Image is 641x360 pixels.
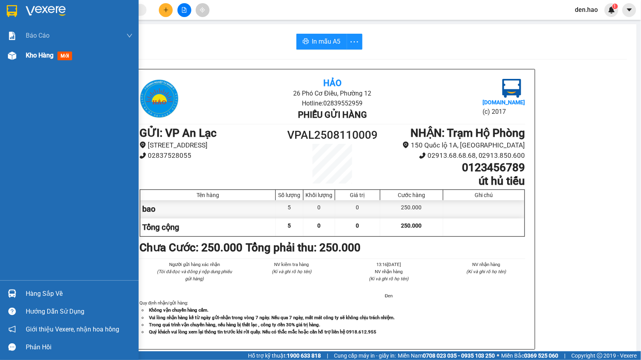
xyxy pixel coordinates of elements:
[305,192,333,198] div: Khối lượng
[26,341,133,353] div: Phản hồi
[569,5,605,15] span: den.hao
[381,161,525,174] h1: 0123456789
[337,192,378,198] div: Giá trị
[155,261,234,268] li: Người gửi hàng xác nhận
[287,352,321,359] strong: 1900 633 818
[612,4,618,9] sup: 1
[334,351,396,360] span: Cung cấp máy in - giấy in:
[380,200,443,218] div: 250.000
[26,324,119,334] span: Giới thiệu Vexere, nhận hoa hồng
[10,10,50,50] img: logo.jpg
[410,126,525,140] b: NHẬN : Trạm Hộ Phòng
[177,3,191,17] button: file-add
[204,88,461,98] li: 26 Phó Cơ Điều, Phường 12
[139,152,146,159] span: phone
[323,78,341,88] b: Hảo
[200,7,205,13] span: aim
[312,36,341,46] span: In mẫu A5
[149,307,208,313] strong: Không vận chuyển hàng cấm.
[288,222,291,229] span: 5
[423,352,495,359] strong: 0708 023 035 - 0935 103 250
[253,261,331,268] li: NV kiểm tra hàng
[10,57,87,71] b: GỬI : VP An Lạc
[126,33,133,39] span: down
[597,353,603,358] span: copyright
[157,269,232,281] i: (Tôi đã đọc và đồng ý nộp dung phiếu gửi hàng)
[381,150,525,161] li: 02913.68.68.68, 02913.850.600
[525,352,559,359] strong: 0369 525 060
[272,269,311,274] i: (Kí và ghi rõ họ tên)
[350,292,428,299] li: Đen
[149,329,376,335] strong: Quý khách vui lòng xem lại thông tin trước khi rời quầy. Nếu có thắc mắc hoặc cần hỗ trợ liên hệ ...
[369,276,409,281] i: (Kí và ghi rõ họ tên)
[347,34,362,50] button: more
[8,52,16,60] img: warehouse-icon
[350,261,428,268] li: 13:16[DATE]
[159,3,173,17] button: plus
[303,200,335,218] div: 0
[497,354,500,357] span: ⚪️
[74,19,331,29] li: 26 Phó Cơ Điều, Phường 12
[142,222,179,232] span: Tổng cộng
[139,142,146,148] span: environment
[608,6,615,13] img: icon-new-feature
[296,34,347,50] button: printerIn mẫu A5
[8,343,16,351] span: message
[381,174,525,188] h1: út hủ tiếu
[248,351,321,360] span: Hỗ trợ kỹ thuật:
[284,126,381,144] h1: VPAL2508110009
[298,110,367,120] b: Phiếu gửi hàng
[483,99,525,105] b: [DOMAIN_NAME]
[181,7,187,13] span: file-add
[447,261,526,268] li: NV nhận hàng
[196,3,210,17] button: aim
[335,200,380,218] div: 0
[140,200,276,218] div: bao
[626,6,633,13] span: caret-down
[347,37,362,47] span: more
[142,192,273,198] div: Tên hàng
[26,288,133,300] div: Hàng sắp về
[445,192,523,198] div: Ghi chú
[57,52,72,60] span: mới
[8,326,16,333] span: notification
[403,142,409,148] span: environment
[401,222,422,229] span: 250.000
[246,241,361,254] b: Tổng phải thu: 250.000
[483,107,525,117] li: (c) 2017
[139,150,284,161] li: 02837528055
[303,38,309,46] span: printer
[317,222,320,229] span: 0
[276,200,303,218] div: 5
[204,98,461,108] li: Hotline: 02839552959
[350,268,428,275] li: NV nhận hàng
[622,3,636,17] button: caret-down
[7,5,17,17] img: logo-vxr
[565,351,566,360] span: |
[356,222,359,229] span: 0
[139,126,217,140] b: GỬI : VP An Lạc
[149,315,395,320] strong: Vui lòng nhận hàng kể từ ngày gửi-nhận trong vòng 7 ngày. Nếu qua 7 ngày, mất mát công ty sẽ khôn...
[381,140,525,151] li: 150 Quốc lộ 1A, [GEOGRAPHIC_DATA]
[26,31,50,40] span: Báo cáo
[502,79,521,98] img: logo.jpg
[139,140,284,151] li: [STREET_ADDRESS]
[382,192,441,198] div: Cước hàng
[8,32,16,40] img: solution-icon
[149,322,320,327] strong: Trong quá trình vận chuyển hàng, nếu hàng bị thất lạc , công ty đền 30% giá trị hàng.
[614,4,616,9] span: 1
[8,308,16,315] span: question-circle
[26,306,133,318] div: Hướng dẫn sử dụng
[419,152,426,159] span: phone
[466,269,506,274] i: (Kí và ghi rõ họ tên)
[8,289,16,298] img: warehouse-icon
[139,241,242,254] b: Chưa Cước : 250.000
[26,52,53,59] span: Kho hàng
[139,79,179,119] img: logo.jpg
[278,192,301,198] div: Số lượng
[502,351,559,360] span: Miền Bắc
[398,351,495,360] span: Miền Nam
[327,351,328,360] span: |
[163,7,169,13] span: plus
[139,299,525,335] div: Quy định nhận/gửi hàng :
